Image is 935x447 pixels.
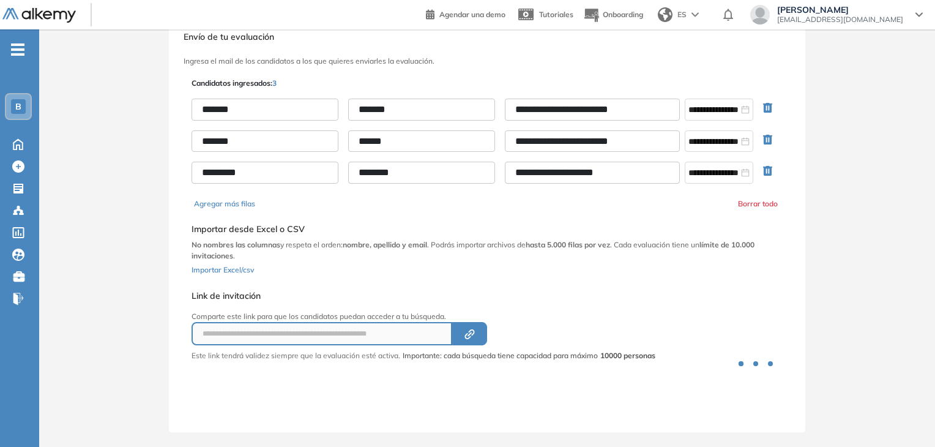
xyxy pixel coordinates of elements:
button: Borrar todo [738,198,778,209]
p: Este link tendrá validez siempre que la evaluación esté activa. [192,350,400,361]
span: Onboarding [603,10,643,19]
b: límite de 10.000 invitaciones [192,240,754,260]
span: Tutoriales [539,10,573,19]
span: Importante: cada búsqueda tiene capacidad para máximo [403,350,655,361]
button: Importar Excel/csv [192,261,254,276]
h3: Ingresa el mail de los candidatos a los que quieres enviarles la evaluación. [184,57,791,66]
span: 3 [272,78,277,88]
span: Importar Excel/csv [192,265,254,274]
b: No nombres las columnas [192,240,280,249]
img: world [658,7,672,22]
button: Agregar más filas [194,198,255,209]
h5: Link de invitación [192,291,655,301]
a: Agendar una demo [426,6,505,21]
img: Logo [2,8,76,23]
b: nombre, apellido y email [343,240,427,249]
h3: Envío de tu evaluación [184,32,791,42]
p: y respeta el orden: . Podrás importar archivos de . Cada evaluación tiene un . [192,239,783,261]
b: hasta 5.000 filas por vez [526,240,610,249]
span: B [15,102,21,111]
p: Comparte este link para que los candidatos puedan acceder a tu búsqueda. [192,311,655,322]
button: Onboarding [583,2,643,28]
p: Candidatos ingresados: [192,78,277,89]
span: [PERSON_NAME] [777,5,903,15]
i: - [11,48,24,51]
span: [EMAIL_ADDRESS][DOMAIN_NAME] [777,15,903,24]
span: ES [677,9,687,20]
strong: 10000 personas [600,351,655,360]
h5: Importar desde Excel o CSV [192,224,783,235]
img: arrow [691,12,699,17]
span: Agendar una demo [439,10,505,19]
